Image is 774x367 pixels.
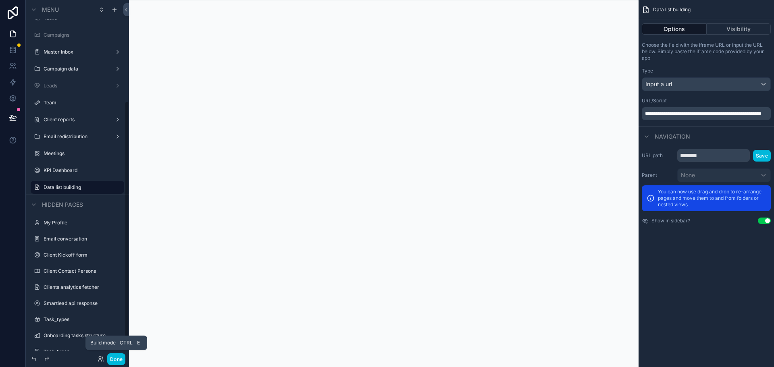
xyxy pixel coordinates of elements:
span: Menu [42,6,59,14]
label: Smartlead api response [44,300,119,307]
label: Clients analytics fetcher [44,284,119,290]
label: Show in sidebar? [651,218,690,224]
label: Onboarding tasks structure [44,332,119,339]
label: Task_types [44,348,119,355]
label: Client reports [44,116,108,123]
p: Choose the field with the iframe URL or input the URL below. Simply paste the iframe code provide... [642,42,771,61]
label: Client Kickoff form [44,252,119,258]
button: Options [642,23,707,35]
span: Hidden pages [42,201,83,209]
span: Ctrl [119,339,133,347]
label: Email conversation [44,236,119,242]
label: Leads [44,83,108,89]
label: Data list building [44,184,119,191]
label: My Profile [44,220,119,226]
label: Task_types [44,316,119,323]
label: Parent [642,172,674,178]
span: Build mode [90,340,116,346]
button: Input a url [642,77,771,91]
div: scrollable content [642,107,771,120]
span: None [681,171,695,179]
label: Client Contact Persons [44,268,119,274]
button: None [677,168,771,182]
label: Email redistribution [44,133,108,140]
label: Master Inbox [44,49,108,55]
label: URL path [642,152,674,159]
label: Team [44,100,119,106]
button: Save [753,150,771,162]
label: URL/Script [642,97,667,104]
span: Data list building [653,6,691,13]
p: You can now use drag and drop to re-arrange pages and move them to and from folders or nested views [658,189,766,208]
button: Done [107,353,125,365]
label: Meetings [44,150,119,157]
span: Input a url [645,80,672,88]
label: Campaigns [44,32,119,38]
label: Campaign data [44,66,108,72]
span: Navigation [655,133,690,141]
span: E [135,340,141,346]
button: Visibility [707,23,771,35]
label: KPI Dashboard [44,167,119,174]
label: Type [642,68,653,74]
